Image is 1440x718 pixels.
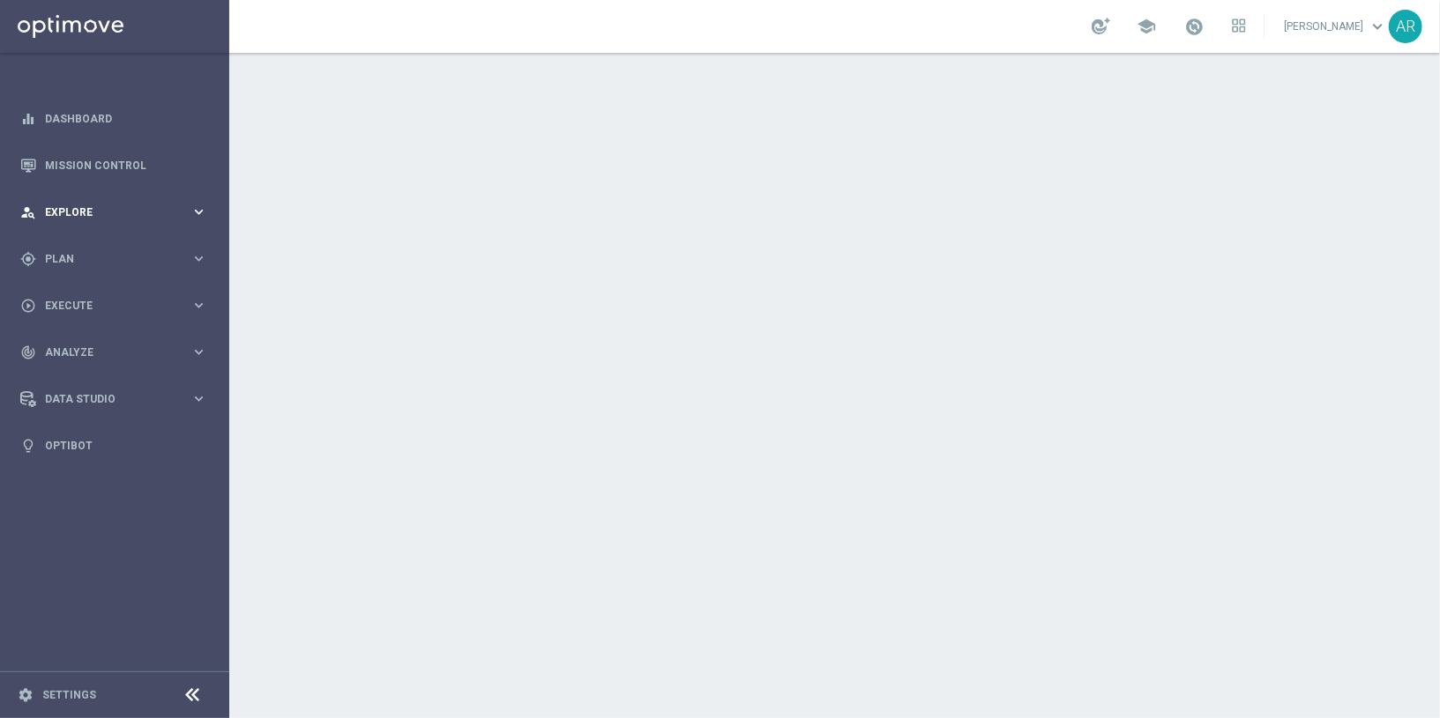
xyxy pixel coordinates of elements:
div: Execute [20,298,190,314]
button: Data Studio keyboard_arrow_right [19,392,208,406]
div: Analyze [20,344,190,360]
div: AR [1389,10,1422,43]
a: Dashboard [45,95,207,142]
span: Plan [45,254,190,264]
button: play_circle_outline Execute keyboard_arrow_right [19,299,208,313]
span: school [1137,17,1156,36]
a: Settings [42,690,96,700]
i: person_search [20,204,36,220]
div: Dashboard [20,95,207,142]
span: keyboard_arrow_down [1368,17,1387,36]
i: keyboard_arrow_right [190,297,207,314]
div: Plan [20,251,190,267]
i: equalizer [20,111,36,127]
a: Optibot [45,422,207,469]
i: play_circle_outline [20,298,36,314]
button: equalizer Dashboard [19,112,208,126]
a: Mission Control [45,142,207,189]
i: keyboard_arrow_right [190,204,207,220]
i: keyboard_arrow_right [190,250,207,267]
div: Mission Control [20,142,207,189]
i: track_changes [20,344,36,360]
button: track_changes Analyze keyboard_arrow_right [19,345,208,359]
span: Analyze [45,347,190,358]
i: keyboard_arrow_right [190,390,207,407]
button: lightbulb Optibot [19,439,208,453]
span: Explore [45,207,190,218]
button: person_search Explore keyboard_arrow_right [19,205,208,219]
span: Data Studio [45,394,190,404]
i: settings [18,687,34,703]
div: Explore [20,204,190,220]
div: Optibot [20,422,207,469]
div: Data Studio [20,391,190,407]
button: gps_fixed Plan keyboard_arrow_right [19,252,208,266]
i: lightbulb [20,438,36,454]
span: Execute [45,300,190,311]
a: [PERSON_NAME]keyboard_arrow_down [1282,13,1389,40]
i: gps_fixed [20,251,36,267]
i: keyboard_arrow_right [190,344,207,360]
button: Mission Control [19,159,208,173]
